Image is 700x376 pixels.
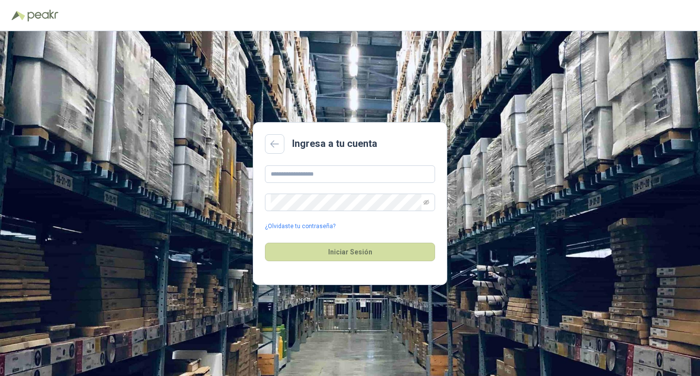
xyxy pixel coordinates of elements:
[265,222,335,231] a: ¿Olvidaste tu contraseña?
[265,243,435,261] button: Iniciar Sesión
[27,10,58,21] img: Peakr
[292,136,377,151] h2: Ingresa a tu cuenta
[423,199,429,205] span: eye-invisible
[12,11,25,20] img: Logo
